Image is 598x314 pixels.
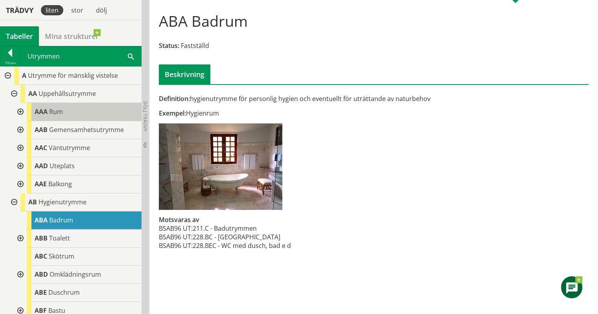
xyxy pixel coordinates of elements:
span: Duschrum [48,288,80,297]
td: 228.BEC - WC med dusch, bad e d [193,241,291,250]
div: Gå till informationssidan för CoClass Studio [13,103,142,121]
div: Beskrivning [159,64,210,84]
span: AAE [35,180,47,188]
span: A [22,71,26,80]
h1: ABA Badrum [159,12,248,29]
div: Gå till informationssidan för CoClass Studio [13,266,142,284]
span: AA [28,89,37,98]
span: AB [28,198,37,206]
div: liten [41,5,63,15]
span: Uteplats [50,162,75,170]
span: Badrum [49,216,73,224]
span: Sök i tabellen [128,52,134,60]
span: AAB [35,125,48,134]
div: Trädvy [2,6,38,15]
span: AAD [35,162,48,170]
div: dölj [91,5,112,15]
div: Gå till informationssidan för CoClass Studio [13,248,142,266]
span: ABE [35,288,47,297]
img: aba-badrum.jpg [159,123,282,210]
span: Dölj trädvy [142,101,149,132]
span: Uppehållsutrymme [39,89,96,98]
span: ABC [35,252,47,261]
div: Gå till informationssidan för CoClass Studio [13,211,142,230]
div: stor [66,5,88,15]
span: Utrymme för mänsklig vistelse [28,71,118,80]
span: Rum [49,107,63,116]
span: Väntutrymme [49,143,90,152]
span: Hygienutrymme [39,198,86,206]
span: Omklädningsrum [50,270,101,279]
span: Status: [159,41,179,50]
a: Mina strukturer [39,26,105,46]
div: Gå till informationssidan för CoClass Studio [13,121,142,139]
span: Motsvaras av [159,215,199,224]
td: 228.BC - [GEOGRAPHIC_DATA] [193,233,291,241]
span: ABA [35,216,48,224]
span: Skötrum [49,252,74,261]
span: Toalett [49,234,70,242]
td: BSAB96 UT: [159,224,193,233]
span: ABB [35,234,48,242]
div: Tillbaka [0,60,20,66]
div: Hygienrum [159,109,442,118]
div: Gå till informationssidan för CoClass Studio [13,284,142,302]
td: BSAB96 UT: [159,241,193,250]
div: Gå till informationssidan för CoClass Studio [13,157,142,175]
span: Exempel: [159,109,186,118]
div: hygienutrymme för personlig hygien och eventuellt för uträttande av naturbehov [159,94,442,103]
td: 211.C - Badutrymmen [193,224,291,233]
div: Gå till informationssidan för CoClass Studio [13,175,142,193]
div: Gå till informationssidan för CoClass Studio [6,85,142,193]
div: Gå till informationssidan för CoClass Studio [13,139,142,157]
span: Balkong [48,180,72,188]
span: AAA [35,107,48,116]
span: Fastställd [181,41,209,50]
td: BSAB96 UT: [159,233,193,241]
span: ABD [35,270,48,279]
div: Gå till informationssidan för CoClass Studio [13,230,142,248]
span: AAC [35,143,47,152]
span: Definition: [159,94,190,103]
span: Gemensamhetsutrymme [49,125,124,134]
div: Utrymmen [20,46,141,66]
